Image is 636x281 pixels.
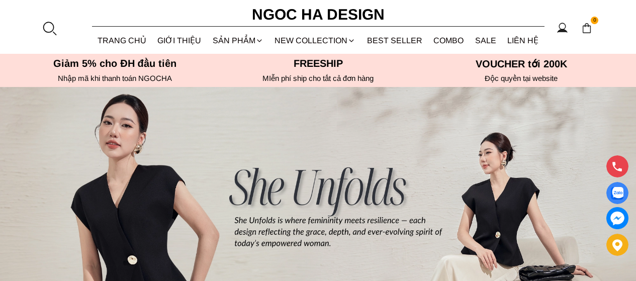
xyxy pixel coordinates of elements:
a: messenger [606,207,628,229]
a: LIÊN HỆ [502,27,544,54]
h6: Độc quyền tại website [423,74,620,83]
img: Display image [611,187,623,200]
a: BEST SELLER [361,27,428,54]
h6: MIễn phí ship cho tất cả đơn hàng [220,74,417,83]
font: Giảm 5% cho ĐH đầu tiên [53,58,176,69]
div: SẢN PHẨM [207,27,269,54]
h5: VOUCHER tới 200K [423,58,620,70]
img: img-CART-ICON-ksit0nf1 [581,23,592,34]
a: Display image [606,182,628,204]
a: Combo [428,27,470,54]
font: Nhập mã khi thanh toán NGOCHA [58,74,172,82]
a: SALE [470,27,502,54]
font: Freeship [294,58,343,69]
a: Ngoc Ha Design [243,3,394,27]
span: 0 [591,17,599,25]
a: TRANG CHỦ [92,27,152,54]
a: GIỚI THIỆU [152,27,207,54]
a: NEW COLLECTION [269,27,361,54]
